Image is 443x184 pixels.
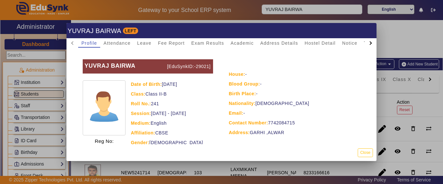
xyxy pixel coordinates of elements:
div: 241 [131,100,213,108]
span: Profile [81,41,97,45]
div: [DEMOGRAPHIC_DATA] [229,99,362,107]
span: Fee Report [158,41,185,45]
strong: Class: [131,91,145,97]
div: - [229,80,362,88]
div: Class II-B [131,90,213,98]
strong: House: [229,72,245,77]
div: [DEMOGRAPHIC_DATA] [131,139,213,146]
span: Academic [231,41,254,45]
span: Leave [137,41,151,45]
p: [EduSynkID:-29021] [165,59,213,74]
span: Exam Results [191,41,224,45]
img: profile.png [83,80,126,135]
strong: Session: [131,111,151,116]
button: Close [358,148,373,157]
div: [DATE] - [DATE] [131,109,213,117]
strong: Email: [229,110,244,116]
div: GARHI ,ALWAR [229,129,362,136]
p: Reg No: [95,137,114,145]
strong: Birth Place: [229,91,256,96]
div: English [131,119,213,127]
b: LEFT [125,28,136,33]
strong: Blood Group: [229,81,260,86]
strong: Medium: [131,121,150,126]
b: YUVRAJ BAIRWA [84,63,135,69]
strong: Roll No.: [131,101,151,106]
strong: Contact Number: [229,120,268,125]
span: Attendance [103,41,130,45]
strong: Gender: [131,140,149,145]
div: - [229,109,362,117]
strong: Date of Birth: [131,82,162,87]
div: - [229,90,362,98]
strong: Nationality: [229,101,256,106]
div: 7742084715 [229,119,362,127]
strong: Affiliation: [131,130,155,135]
div: CBSE [131,129,213,137]
strong: Address: [229,130,250,135]
div: [DATE] [131,80,213,88]
span: Hostel Detail [305,41,336,45]
span: TimeTable [364,41,388,45]
span: Address Details [260,41,298,45]
div: - [229,70,362,78]
h1: YUVRAJ BAIRWA [66,23,377,38]
span: Notice [342,41,357,45]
